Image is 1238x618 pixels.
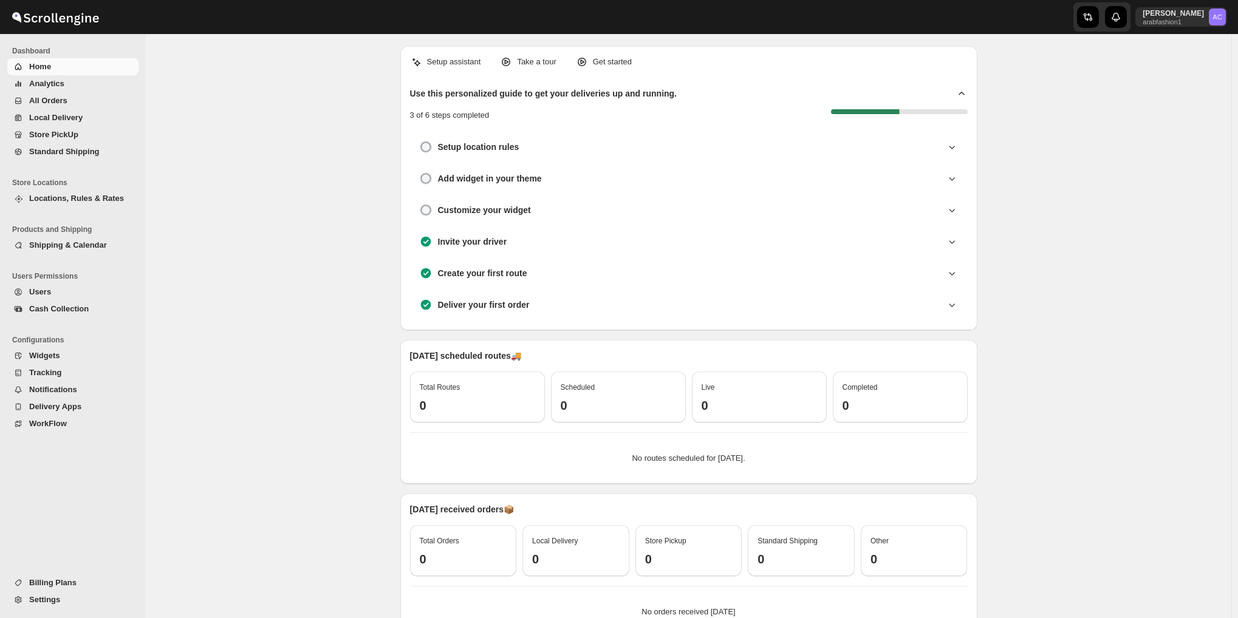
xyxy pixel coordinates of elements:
p: arabfashion1 [1143,18,1204,25]
span: Home [29,62,51,71]
button: User menu [1135,7,1227,27]
span: Billing Plans [29,578,77,587]
h3: Customize your widget [438,204,531,216]
button: Analytics [7,75,139,92]
p: [DATE] received orders 📦 [410,503,968,515]
h3: Setup location rules [438,141,519,153]
p: Take a tour [517,56,556,68]
h3: 0 [532,552,620,566]
p: Setup assistant [427,56,481,68]
button: Cash Collection [7,301,139,317]
p: [DATE] scheduled routes 🚚 [410,350,968,362]
p: No routes scheduled for [DATE]. [420,452,958,464]
h3: Deliver your first order [438,299,530,311]
span: Products and Shipping [12,225,140,234]
span: Store Locations [12,178,140,188]
span: Cash Collection [29,304,89,313]
button: WorkFlow [7,415,139,432]
span: Total Routes [420,383,460,392]
h2: Use this personalized guide to get your deliveries up and running. [410,87,677,100]
p: 3 of 6 steps completed [410,109,490,121]
span: Store Pickup [645,537,686,545]
span: Notifications [29,385,77,394]
span: Shipping & Calendar [29,240,107,250]
span: Widgets [29,351,60,360]
span: Dashboard [12,46,140,56]
span: Local Delivery [29,113,83,122]
h3: Create your first route [438,267,527,279]
text: AC [1212,13,1222,21]
h3: 0 [420,552,507,566]
h3: 0 [758,552,845,566]
span: Total Orders [420,537,459,545]
span: Abizer Chikhly [1209,8,1226,25]
button: All Orders [7,92,139,109]
span: Local Delivery [532,537,578,545]
button: Users [7,284,139,301]
span: Scheduled [561,383,595,392]
h3: 0 [561,398,676,413]
span: Standard Shipping [29,147,100,156]
span: Delivery Apps [29,402,81,411]
button: Delivery Apps [7,398,139,415]
span: Tracking [29,368,61,377]
p: [PERSON_NAME] [1143,8,1204,18]
span: All Orders [29,96,67,105]
h3: 0 [420,398,535,413]
h3: Add widget in your theme [438,172,542,185]
button: Billing Plans [7,574,139,591]
button: Home [7,58,139,75]
span: Standard Shipping [758,537,818,545]
button: Shipping & Calendar [7,237,139,254]
h3: 0 [870,552,958,566]
h3: 0 [843,398,958,413]
h3: 0 [645,552,733,566]
h3: Invite your driver [438,236,507,248]
span: Users [29,287,51,296]
p: Get started [593,56,632,68]
button: Tracking [7,364,139,381]
span: Analytics [29,79,64,88]
span: Live [702,383,715,392]
span: Configurations [12,335,140,345]
span: WorkFlow [29,419,67,428]
span: Users Permissions [12,271,140,281]
span: Locations, Rules & Rates [29,194,124,203]
span: Completed [843,383,878,392]
p: No orders received [DATE] [420,606,958,618]
button: Locations, Rules & Rates [7,190,139,207]
button: Settings [7,591,139,608]
button: Notifications [7,381,139,398]
span: Store PickUp [29,130,78,139]
span: Settings [29,595,60,604]
img: ScrollEngine [10,2,101,32]
h3: 0 [702,398,817,413]
button: Widgets [7,347,139,364]
span: Other [870,537,889,545]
